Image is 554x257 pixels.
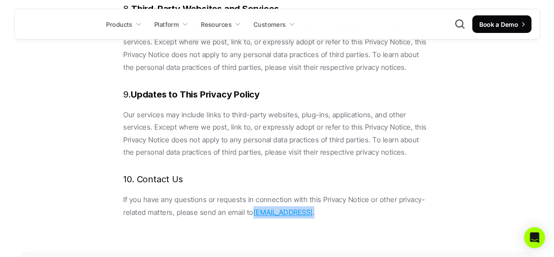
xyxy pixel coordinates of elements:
[124,109,431,159] p: Our services may include links to third-party websites, plug-ins, applications, and other service...
[479,20,518,29] p: Book a Demo
[524,227,545,248] div: Open Intercom Messenger
[454,18,466,30] button: Search Icon
[254,20,286,29] p: Customers
[107,20,132,29] p: Products
[124,23,431,73] p: Our services may include links to third-party websites, plug-ins, applications, and other service...
[254,208,313,217] a: [EMAIL_ADDRESS]
[101,16,147,32] a: Products
[154,20,179,29] p: Platform
[124,194,431,219] p: If you have any questions or requests in connection with this Privacy Notice or other privacy-rel...
[131,89,260,100] strong: Updates to This Privacy Policy
[472,15,532,33] a: Book a Demo
[201,20,232,29] p: Resources
[124,172,431,187] h2: 10. Contact Us
[124,87,431,102] h2: 9.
